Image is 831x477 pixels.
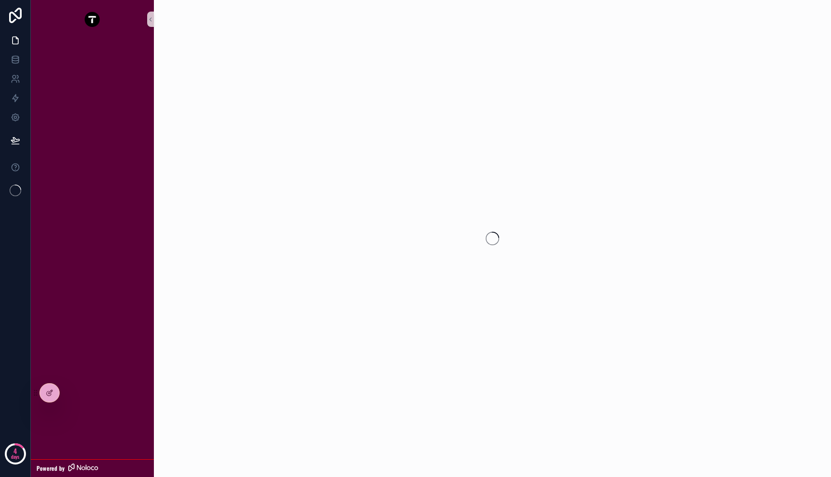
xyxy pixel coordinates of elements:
[31,459,154,477] a: Powered by
[13,446,17,456] p: 4
[85,12,100,27] img: App logo
[37,464,64,472] span: Powered by
[31,38,154,56] div: scrollable content
[11,450,20,464] p: days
